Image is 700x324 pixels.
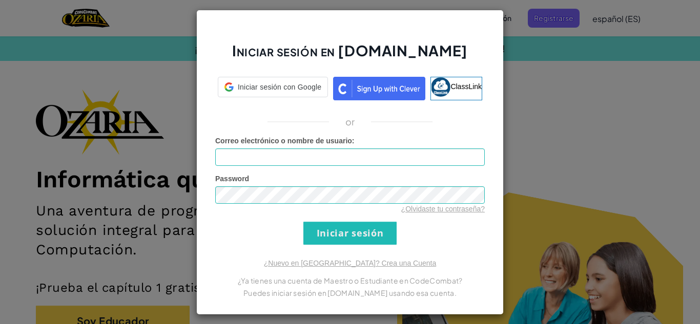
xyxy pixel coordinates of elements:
a: ¿Nuevo en [GEOGRAPHIC_DATA]? Crea una Cuenta [264,259,436,267]
p: Puedes iniciar sesión en [DOMAIN_NAME] usando esa cuenta. [215,287,485,299]
label: : [215,136,355,146]
img: classlink-logo-small.png [431,77,450,97]
input: Iniciar sesión [303,222,397,245]
p: or [345,116,355,128]
img: clever_sso_button@2x.png [333,77,425,100]
p: ¿Ya tienes una cuenta de Maestro o Estudiante en CodeCombat? [215,274,485,287]
span: Password [215,175,249,183]
span: ClassLink [450,82,482,90]
a: ¿Olvidaste tu contraseña? [401,205,485,213]
span: Correo electrónico o nombre de usuario [215,137,352,145]
h2: Iniciar sesión en [DOMAIN_NAME] [215,41,485,71]
a: Iniciar sesión con Google [218,77,328,100]
div: Iniciar sesión con Google [218,77,328,97]
span: Iniciar sesión con Google [238,82,321,92]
